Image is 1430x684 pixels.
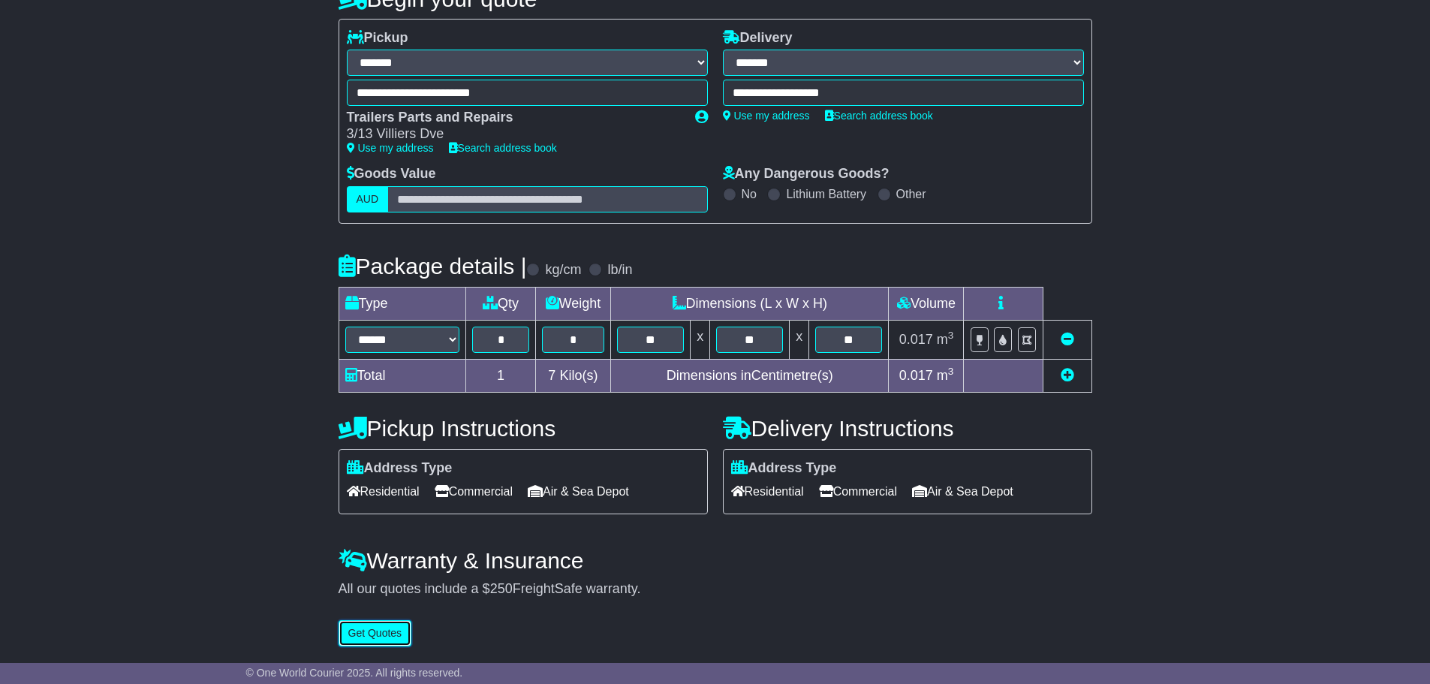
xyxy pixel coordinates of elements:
a: Remove this item [1061,332,1074,347]
label: Address Type [347,460,453,477]
h4: Warranty & Insurance [339,548,1092,573]
td: Dimensions in Centimetre(s) [611,359,889,392]
a: Use my address [347,142,434,154]
span: 7 [548,368,555,383]
label: Address Type [731,460,837,477]
td: Dimensions (L x W x H) [611,287,889,320]
td: x [790,320,809,359]
label: Any Dangerous Goods? [723,166,890,182]
span: m [937,332,954,347]
label: kg/cm [545,262,581,279]
label: No [742,187,757,201]
label: Other [896,187,926,201]
label: AUD [347,186,389,212]
span: Commercial [819,480,897,503]
a: Add new item [1061,368,1074,383]
sup: 3 [948,366,954,377]
span: Commercial [435,480,513,503]
td: Qty [466,287,535,320]
span: m [937,368,954,383]
span: Air & Sea Depot [528,480,629,503]
div: All our quotes include a $ FreightSafe warranty. [339,581,1092,598]
label: Pickup [347,30,408,47]
label: lb/in [607,262,632,279]
sup: 3 [948,330,954,341]
h4: Pickup Instructions [339,416,708,441]
span: Residential [731,480,804,503]
label: Lithium Battery [786,187,866,201]
span: © One World Courier 2025. All rights reserved. [246,667,463,679]
span: 0.017 [899,368,933,383]
td: Volume [889,287,964,320]
td: x [691,320,710,359]
a: Use my address [723,110,810,122]
h4: Package details | [339,254,527,279]
label: Delivery [723,30,793,47]
td: Weight [535,287,610,320]
a: Search address book [449,142,557,154]
td: Total [339,359,466,392]
a: Search address book [825,110,933,122]
td: 1 [466,359,535,392]
label: Goods Value [347,166,436,182]
span: Air & Sea Depot [912,480,1013,503]
h4: Delivery Instructions [723,416,1092,441]
span: 0.017 [899,332,933,347]
td: Kilo(s) [535,359,610,392]
div: 3/13 Villiers Dve [347,126,680,143]
button: Get Quotes [339,620,412,646]
td: Type [339,287,466,320]
span: 250 [490,581,513,596]
div: Trailers Parts and Repairs [347,110,680,126]
span: Residential [347,480,420,503]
